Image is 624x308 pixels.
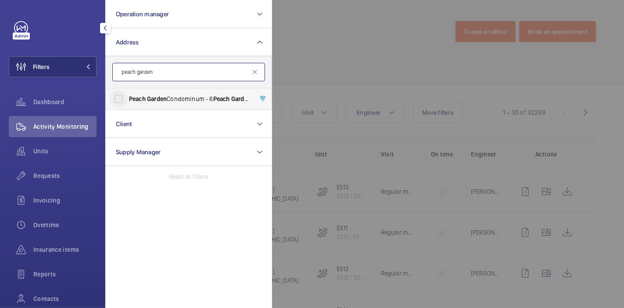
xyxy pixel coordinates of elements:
[33,294,97,303] span: Contacts
[33,221,97,229] span: Overtime
[33,196,97,205] span: Invoicing
[33,62,50,71] span: Filters
[33,122,97,131] span: Activity Monitoring
[33,147,97,156] span: Units
[33,98,97,106] span: Dashboard
[33,245,97,254] span: Insurance items
[33,270,97,279] span: Reports
[33,171,97,180] span: Requests
[9,56,97,77] button: Filters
